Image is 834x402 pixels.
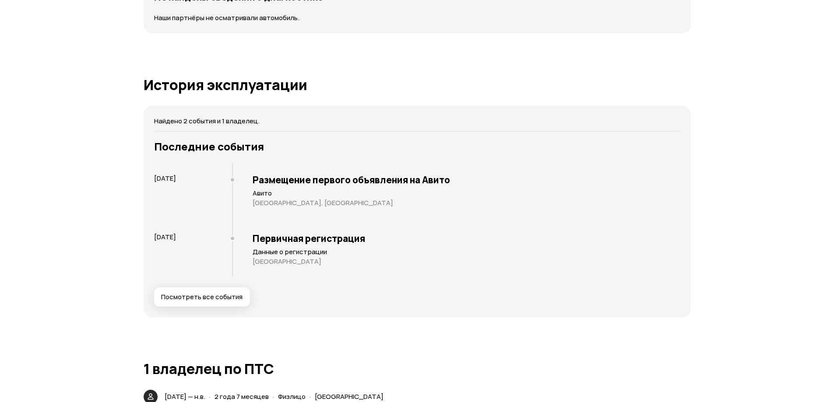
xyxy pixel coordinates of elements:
[253,233,680,244] h3: Первичная регистрация
[144,77,691,93] h1: История эксплуатации
[253,189,680,198] p: Авито
[165,392,205,401] span: [DATE] — н.в.
[315,392,384,401] span: [GEOGRAPHIC_DATA]
[154,116,680,126] p: Найдено 2 события и 1 владелец.
[154,140,680,153] h3: Последние события
[154,13,680,23] p: Наши партнёры не осматривали автомобиль.
[154,174,176,183] span: [DATE]
[161,293,243,301] span: Посмотреть все события
[278,392,306,401] span: Физлицо
[215,392,269,401] span: 2 года 7 месяцев
[253,174,680,185] h3: Размещение первого объявления на Авито
[154,232,176,241] span: [DATE]
[144,361,691,377] h1: 1 владелец по ПТС
[253,199,680,207] p: [GEOGRAPHIC_DATA], [GEOGRAPHIC_DATA]
[154,287,250,307] button: Посмотреть все события
[253,248,680,256] p: Данные о регистрации
[253,257,680,266] p: [GEOGRAPHIC_DATA]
